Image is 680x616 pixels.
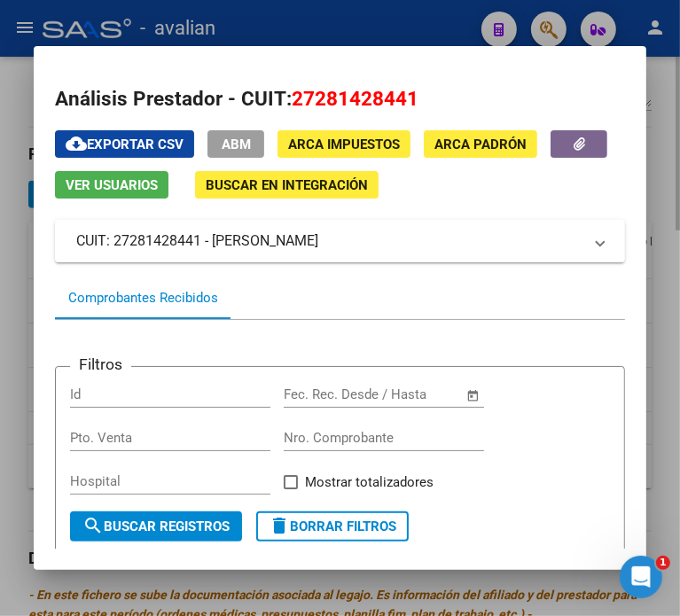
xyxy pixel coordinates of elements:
iframe: Intercom live chat [620,556,662,598]
span: 1 [656,556,670,570]
button: ARCA Padrón [424,130,537,158]
span: Buscar en Integración [206,177,368,193]
div: Comprobantes Recibidos [68,288,218,308]
mat-icon: cloud_download [66,133,87,154]
mat-expansion-panel-header: CUIT: 27281428441 - [PERSON_NAME] [55,220,624,262]
h3: Filtros [70,353,131,376]
span: ARCA Impuestos [288,136,400,152]
button: Exportar CSV [55,130,194,158]
input: Fecha fin [371,386,457,402]
input: Fecha inicio [284,386,356,402]
button: Borrar Filtros [256,511,409,542]
span: 27281428441 [292,87,418,110]
span: Mostrar totalizadores [305,472,434,493]
span: ARCA Padrón [434,136,527,152]
button: Ver Usuarios [55,171,168,199]
mat-icon: search [82,515,104,536]
button: ARCA Impuestos [277,130,410,158]
span: Buscar Registros [82,519,230,534]
span: Ver Usuarios [66,177,158,193]
button: Buscar Registros [70,511,242,542]
span: Exportar CSV [66,136,184,152]
mat-icon: delete [269,515,290,536]
button: Open calendar [463,386,483,406]
mat-panel-title: CUIT: 27281428441 - [PERSON_NAME] [76,230,582,252]
button: Buscar en Integración [195,171,379,199]
h2: Análisis Prestador - CUIT: [55,84,624,114]
span: Borrar Filtros [269,519,396,534]
span: ABM [222,136,251,152]
button: ABM [207,130,264,158]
